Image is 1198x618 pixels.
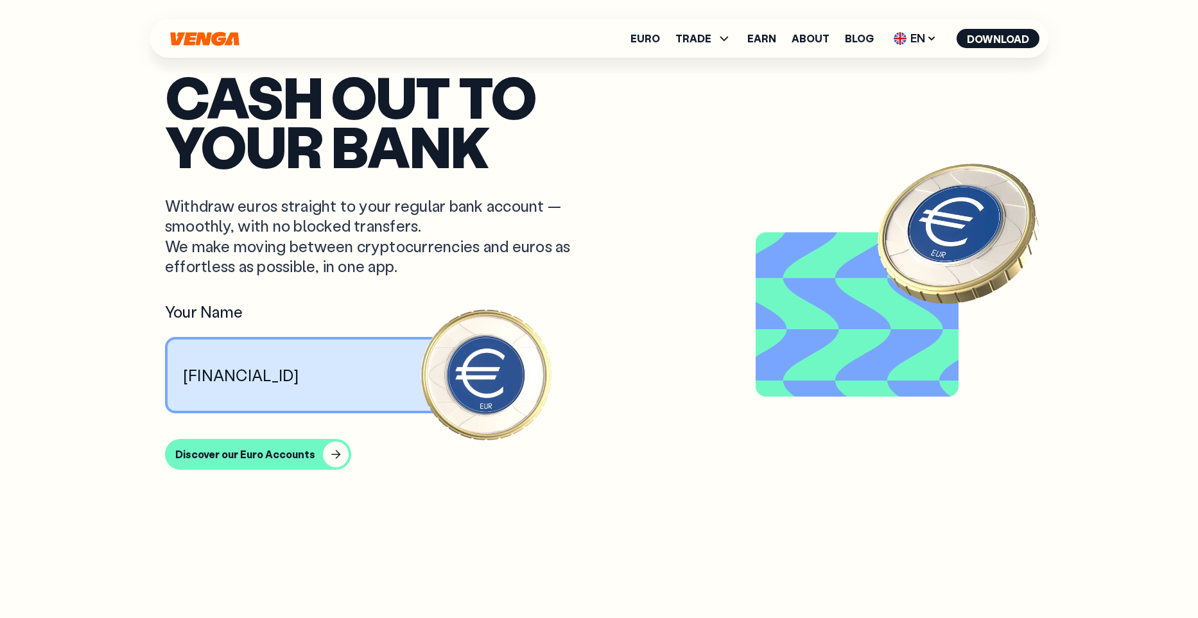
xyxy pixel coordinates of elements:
[957,29,1039,48] button: Download
[675,31,732,46] span: TRADE
[761,237,953,391] video: Video background
[175,448,315,461] div: Discover our Euro Accounts
[183,365,299,385] p: [FINANCIAL_ID]
[894,32,907,45] img: flag-uk
[169,31,241,46] svg: Home
[747,33,776,44] a: Earn
[630,33,660,44] a: Euro
[792,33,829,44] a: About
[165,439,351,470] button: Discover our Euro Accounts
[165,439,1033,470] a: Discover our Euro Accounts
[845,33,874,44] a: Blog
[675,33,711,44] span: TRADE
[862,136,1055,329] img: EURO coin
[165,196,571,276] p: Withdraw euros straight to your regular bank account — smoothly, with no blocked transfers. We ma...
[165,72,1033,170] p: Cash out to your bank
[165,302,486,322] div: Your Name
[417,305,555,443] img: Euro coin
[889,28,941,49] span: EN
